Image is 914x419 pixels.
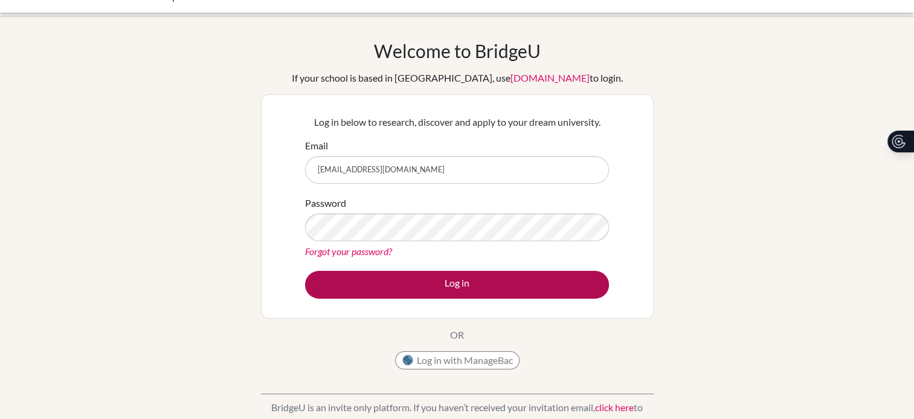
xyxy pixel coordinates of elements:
[292,71,623,85] div: If your school is based in [GEOGRAPHIC_DATA], use to login.
[510,72,590,83] a: [DOMAIN_NAME]
[450,328,464,342] p: OR
[374,40,541,62] h1: Welcome to BridgeU
[305,115,609,129] p: Log in below to research, discover and apply to your dream university.
[395,351,520,369] button: Log in with ManageBac
[305,271,609,299] button: Log in
[305,245,392,257] a: Forgot your password?
[305,138,328,153] label: Email
[595,401,634,413] a: click here
[305,196,346,210] label: Password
